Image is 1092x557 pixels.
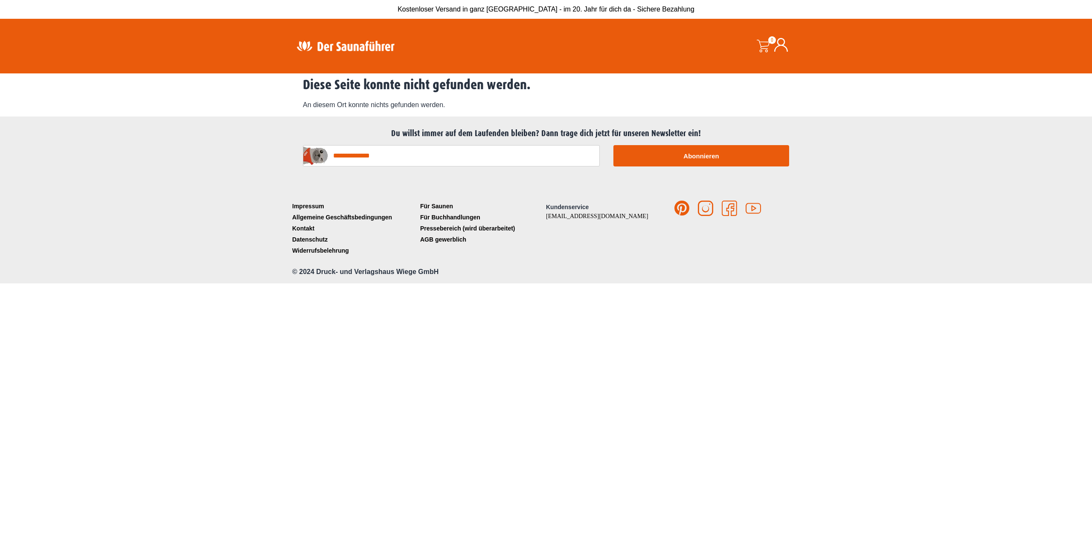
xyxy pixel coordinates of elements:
[303,100,789,110] p: An diesem Ort konnte nichts gefunden werden.
[418,212,546,223] a: Für Buchhandlungen
[303,77,789,93] h1: Diese Seite konnte nicht gefunden werden.
[418,234,546,245] a: AGB gewerblich
[294,128,798,139] h2: Du willst immer auf dem Laufenden bleiben? Dann trage dich jetzt für unseren Newsletter ein!
[613,145,789,166] button: Abonnieren
[546,213,648,219] a: [EMAIL_ADDRESS][DOMAIN_NAME]
[418,223,546,234] a: Pressebereich (wird überarbeitet)
[290,223,418,234] a: Kontakt
[418,201,546,245] nav: Menü
[290,245,418,256] a: Widerrufsbelehrung
[418,201,546,212] a: Für Saunen
[292,268,439,275] span: © 2024 Druck- und Verlagshaus Wiege GmbH
[768,36,776,44] span: 0
[290,234,418,245] a: Datenschutz
[290,212,418,223] a: Allgemeine Geschäftsbedingungen
[546,204,589,210] span: Kundenservice
[290,201,418,256] nav: Menü
[398,6,694,13] span: Kostenloser Versand in ganz [GEOGRAPHIC_DATA] - im 20. Jahr für dich da - Sichere Bezahlung
[290,201,418,212] a: Impressum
